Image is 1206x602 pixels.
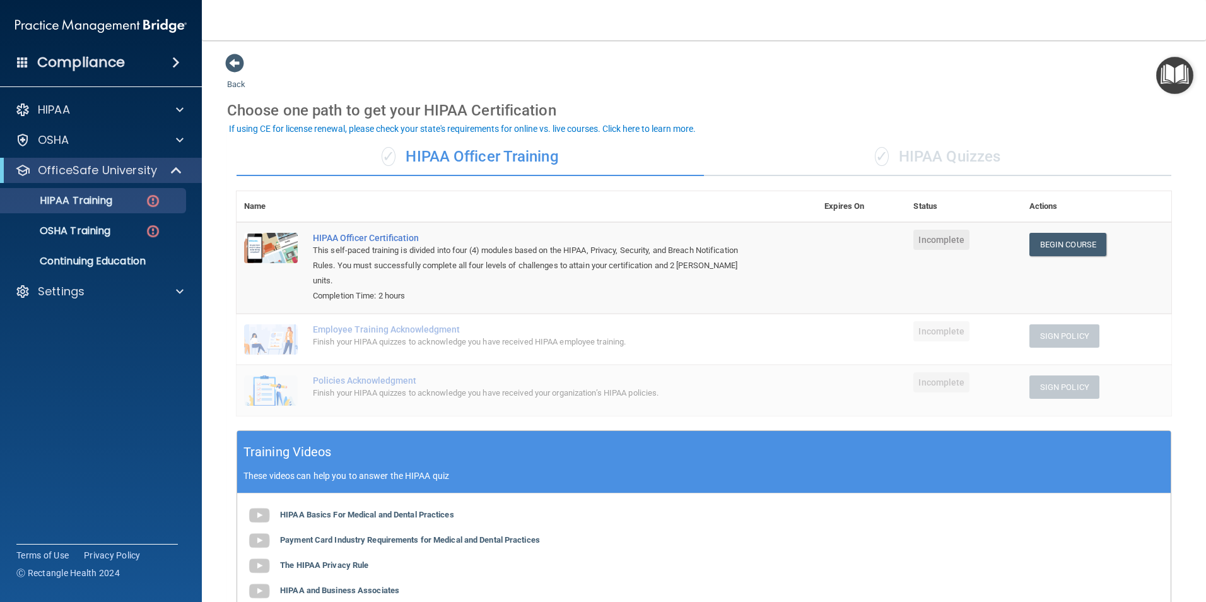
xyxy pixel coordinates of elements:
img: PMB logo [15,13,187,38]
a: Privacy Policy [84,549,141,562]
a: Terms of Use [16,549,69,562]
div: Policies Acknowledgment [313,375,754,386]
h5: Training Videos [243,441,332,463]
p: OfficeSafe University [38,163,157,178]
th: Actions [1022,191,1171,222]
b: Payment Card Industry Requirements for Medical and Dental Practices [280,535,540,545]
a: OSHA [15,133,184,148]
div: Completion Time: 2 hours [313,288,754,304]
p: Continuing Education [8,255,180,268]
th: Expires On [817,191,906,222]
th: Name [237,191,305,222]
span: Ⓒ Rectangle Health 2024 [16,567,120,579]
span: Incomplete [913,372,969,392]
div: HIPAA Quizzes [704,138,1171,176]
a: Begin Course [1029,233,1106,256]
a: HIPAA [15,102,184,117]
a: HIPAA Officer Certification [313,233,754,243]
th: Status [906,191,1021,222]
b: HIPAA Basics For Medical and Dental Practices [280,510,454,519]
a: OfficeSafe University [15,163,183,178]
div: HIPAA Officer Training [237,138,704,176]
img: danger-circle.6113f641.png [145,193,161,209]
b: The HIPAA Privacy Rule [280,560,368,570]
div: Choose one path to get your HIPAA Certification [227,92,1181,129]
div: Employee Training Acknowledgment [313,324,754,334]
img: gray_youtube_icon.38fcd6cc.png [247,528,272,553]
div: If using CE for license renewal, please check your state's requirements for online vs. live cours... [229,124,696,133]
div: This self-paced training is divided into four (4) modules based on the HIPAA, Privacy, Security, ... [313,243,754,288]
img: danger-circle.6113f641.png [145,223,161,239]
button: Open Resource Center [1156,57,1193,94]
p: Settings [38,284,85,299]
p: HIPAA [38,102,70,117]
a: Back [227,64,245,89]
span: ✓ [875,147,889,166]
p: HIPAA Training [8,194,112,207]
h4: Compliance [37,54,125,71]
button: If using CE for license renewal, please check your state's requirements for online vs. live cours... [227,122,698,135]
img: gray_youtube_icon.38fcd6cc.png [247,553,272,579]
img: gray_youtube_icon.38fcd6cc.png [247,503,272,528]
p: These videos can help you to answer the HIPAA quiz [243,471,1164,481]
iframe: Drift Widget Chat Controller [988,512,1191,563]
div: Finish your HIPAA quizzes to acknowledge you have received your organization’s HIPAA policies. [313,386,754,401]
button: Sign Policy [1029,324,1099,348]
b: HIPAA and Business Associates [280,586,399,595]
button: Sign Policy [1029,375,1099,399]
a: Settings [15,284,184,299]
span: Incomplete [913,321,969,341]
p: OSHA [38,133,69,148]
span: Incomplete [913,230,969,250]
span: ✓ [382,147,395,166]
p: OSHA Training [8,225,110,237]
div: Finish your HIPAA quizzes to acknowledge you have received HIPAA employee training. [313,334,754,350]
